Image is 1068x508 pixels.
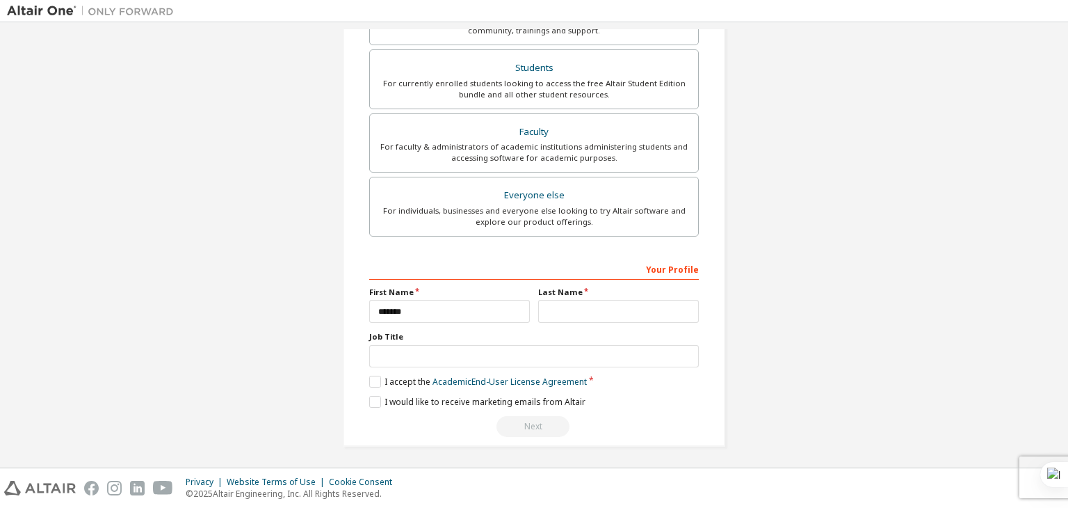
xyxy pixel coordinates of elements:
[107,481,122,495] img: instagram.svg
[4,481,76,495] img: altair_logo.svg
[538,287,699,298] label: Last Name
[369,376,587,388] label: I accept the
[378,205,690,228] div: For individuals, businesses and everyone else looking to try Altair software and explore our prod...
[378,78,690,100] div: For currently enrolled students looking to access the free Altair Student Edition bundle and all ...
[7,4,181,18] img: Altair One
[153,481,173,495] img: youtube.svg
[432,376,587,388] a: Academic End-User License Agreement
[84,481,99,495] img: facebook.svg
[369,331,699,342] label: Job Title
[378,58,690,78] div: Students
[369,396,585,408] label: I would like to receive marketing emails from Altair
[186,488,400,500] p: © 2025 Altair Engineering, Inc. All Rights Reserved.
[227,477,329,488] div: Website Terms of Use
[329,477,400,488] div: Cookie Consent
[378,186,690,205] div: Everyone else
[130,481,145,495] img: linkedin.svg
[369,287,530,298] label: First Name
[369,257,699,280] div: Your Profile
[378,141,690,164] div: For faculty & administrators of academic institutions administering students and accessing softwa...
[378,122,690,142] div: Faculty
[369,416,699,437] div: Read and acccept EULA to continue
[186,477,227,488] div: Privacy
